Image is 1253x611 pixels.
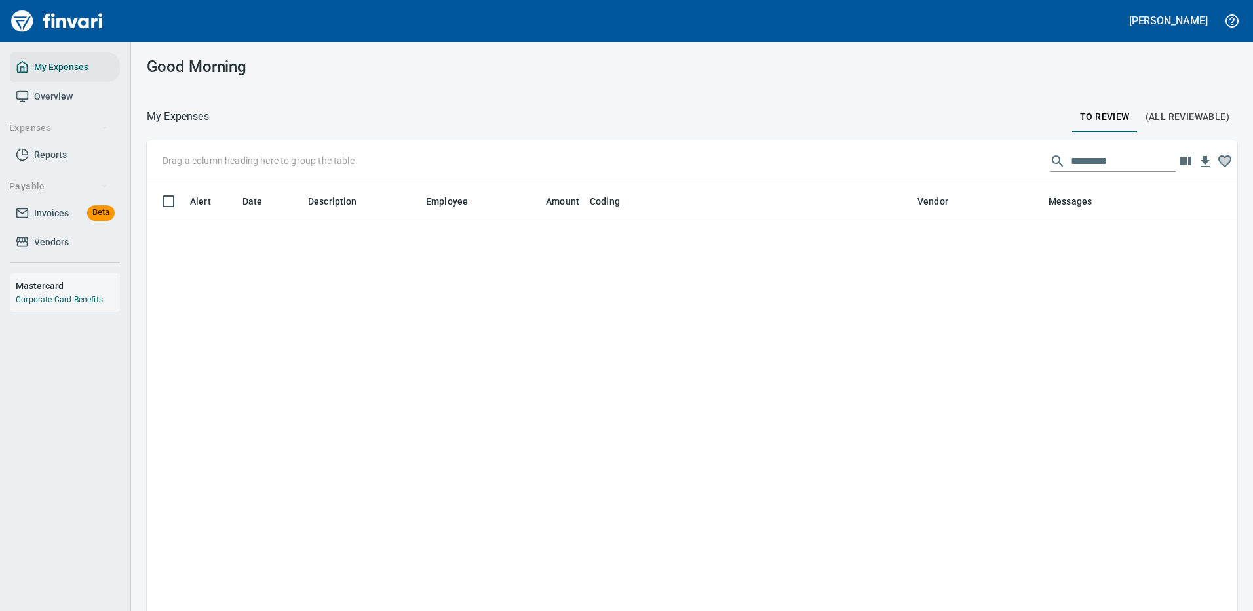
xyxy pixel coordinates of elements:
button: Download Table [1195,152,1215,172]
span: Description [308,193,374,209]
span: Amount [546,193,579,209]
span: Alert [190,193,211,209]
span: (All Reviewable) [1146,109,1229,125]
p: Drag a column heading here to group the table [163,154,355,167]
h5: [PERSON_NAME] [1129,14,1208,28]
span: Employee [426,193,485,209]
span: To Review [1080,109,1130,125]
button: Payable [4,174,113,199]
p: My Expenses [147,109,209,125]
span: Overview [34,89,73,105]
span: Date [242,193,263,209]
span: Expenses [9,120,108,136]
span: Amount [529,193,579,209]
span: Vendors [34,234,69,250]
button: [PERSON_NAME] [1126,10,1211,31]
span: Date [242,193,280,209]
span: Beta [87,205,115,220]
span: Messages [1049,193,1109,209]
button: Choose columns to display [1176,151,1195,171]
a: Overview [10,82,120,111]
span: Invoices [34,205,69,222]
nav: breadcrumb [147,109,209,125]
span: My Expenses [34,59,88,75]
button: Column choices favorited. Click to reset to default [1215,151,1235,171]
span: Messages [1049,193,1092,209]
img: Finvari [8,5,106,37]
a: Vendors [10,227,120,257]
h3: Good Morning [147,58,490,76]
a: My Expenses [10,52,120,82]
a: InvoicesBeta [10,199,120,228]
span: Coding [590,193,637,209]
span: Employee [426,193,468,209]
a: Corporate Card Benefits [16,295,103,304]
span: Payable [9,178,108,195]
span: Alert [190,193,228,209]
span: Reports [34,147,67,163]
button: Expenses [4,116,113,140]
span: Vendor [917,193,948,209]
span: Coding [590,193,620,209]
a: Reports [10,140,120,170]
span: Description [308,193,357,209]
h6: Mastercard [16,279,120,293]
span: Vendor [917,193,965,209]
